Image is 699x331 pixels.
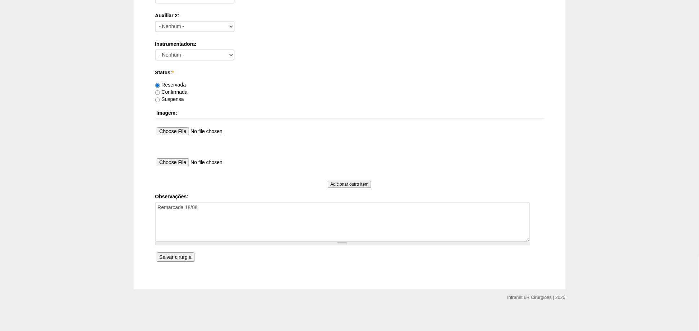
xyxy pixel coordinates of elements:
label: Auxiliar 2: [155,12,544,19]
label: Reservada [155,82,186,88]
input: Salvar cirurgia [157,253,194,262]
input: Adicionar outro item [328,181,372,188]
span: Este campo é obrigatório. [172,70,174,76]
label: Observações: [155,193,544,200]
label: Suspensa [155,97,184,102]
input: Suspensa [155,98,160,102]
textarea: Remarcada 18/08 [155,202,530,242]
label: Status: [155,69,544,76]
div: Intranet 6R Cirurgiões | 2025 [507,294,565,301]
input: Confirmada [155,91,160,95]
label: Instrumentadora: [155,41,544,48]
th: Imagem: [155,108,544,119]
label: Confirmada [155,89,188,95]
input: Reservada [155,83,160,88]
